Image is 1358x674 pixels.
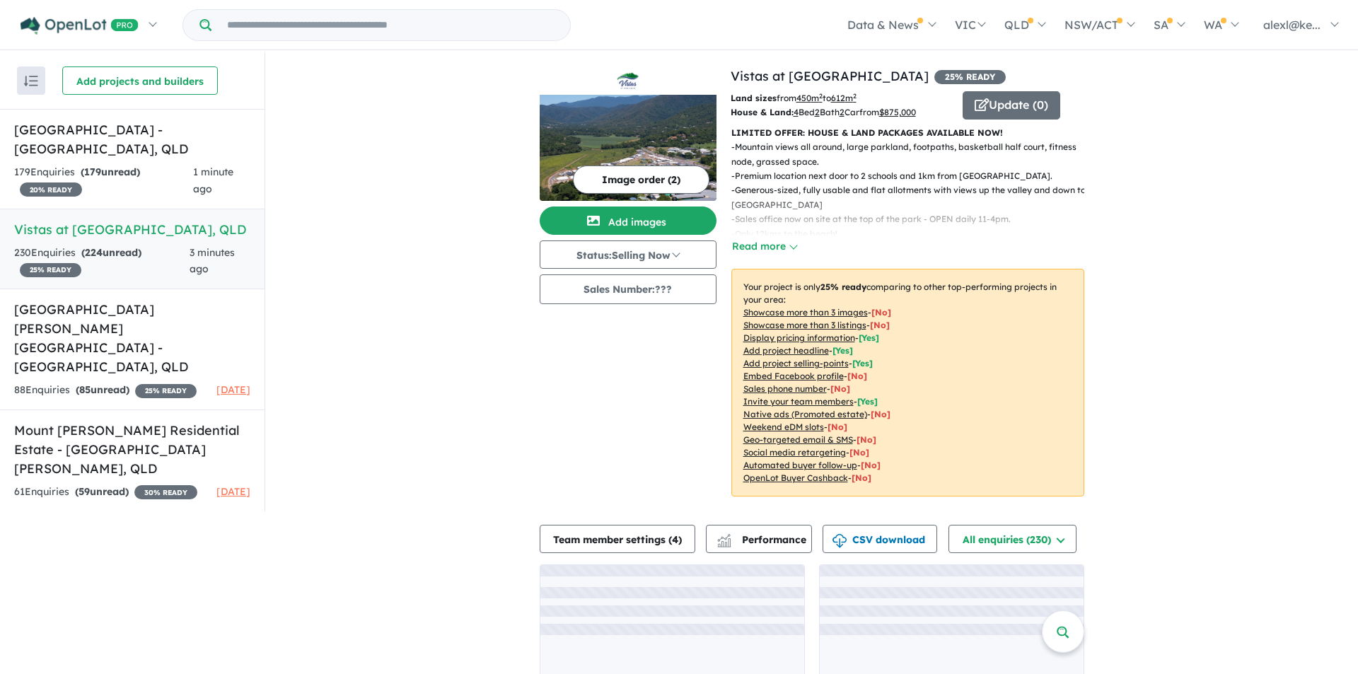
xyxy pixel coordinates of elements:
[20,263,81,277] span: 25 % READY
[731,105,952,120] p: Bed Bath Car from
[540,274,716,304] button: Sales Number:???
[743,371,844,381] u: Embed Facebook profile
[731,126,1084,140] p: LIMITED OFFER: HOUSE & LAND PACKAGES AVAILABLE NOW!
[706,525,812,553] button: Performance
[859,332,879,343] span: [ Yes ]
[948,525,1076,553] button: All enquiries (230)
[75,485,129,498] strong: ( unread)
[743,422,824,432] u: Weekend eDM slots
[719,533,806,546] span: Performance
[14,220,250,239] h5: Vistas at [GEOGRAPHIC_DATA] , QLD
[216,383,250,396] span: [DATE]
[879,107,916,117] u: $ 875,000
[731,140,1096,169] p: - Mountain views all around, large parkland, footpaths, basketball half court, fitness node, gras...
[796,93,823,103] u: 450 m
[743,434,853,445] u: Geo-targeted email & SMS
[853,92,857,100] sup: 2
[540,240,716,269] button: Status:Selling Now
[731,227,1096,241] p: - Only 12kms to the beach!
[857,434,876,445] span: [No]
[832,345,853,356] span: [ Yes ]
[216,485,250,498] span: [DATE]
[24,76,38,86] img: sort.svg
[849,447,869,458] span: [No]
[743,396,854,407] u: Invite your team members
[963,91,1060,120] button: Update (0)
[743,320,866,330] u: Showcase more than 3 listings
[540,95,716,201] img: Vistas at Redlynch - Redlynch
[540,207,716,235] button: Add images
[14,300,250,376] h5: [GEOGRAPHIC_DATA] [PERSON_NAME][GEOGRAPHIC_DATA] - [GEOGRAPHIC_DATA] , QLD
[540,66,716,201] a: Vistas at Redlynch - Redlynch LogoVistas at Redlynch - Redlynch
[14,382,197,399] div: 88 Enquir ies
[14,164,193,198] div: 179 Enquir ies
[934,70,1006,84] span: 25 % READY
[731,107,794,117] b: House & Land:
[861,460,881,470] span: [No]
[81,246,141,259] strong: ( unread)
[847,371,867,381] span: [ No ]
[840,107,845,117] u: 2
[731,183,1096,212] p: - Generous-sized, fully usable and flat allotments with views up the valley and down to [GEOGRAPH...
[871,307,891,318] span: [ No ]
[14,245,190,279] div: 230 Enquir ies
[828,422,847,432] span: [No]
[871,409,890,419] span: [No]
[85,246,103,259] span: 224
[79,485,90,498] span: 59
[62,66,218,95] button: Add projects and builders
[193,165,233,195] span: 1 minute ago
[731,212,1096,226] p: - Sales office now on site at the top of the park - OPEN daily 11-4pm.
[830,383,850,394] span: [ No ]
[672,533,678,546] span: 4
[731,91,952,105] p: from
[1263,18,1321,32] span: alexl@ke...
[870,320,890,330] span: [ No ]
[573,165,709,194] button: Image order (2)
[21,17,139,35] img: Openlot PRO Logo White
[743,358,849,368] u: Add project selling-points
[743,307,868,318] u: Showcase more than 3 images
[743,345,829,356] u: Add project headline
[852,472,871,483] span: [No]
[14,120,250,158] h5: [GEOGRAPHIC_DATA] - [GEOGRAPHIC_DATA] , QLD
[743,409,867,419] u: Native ads (Promoted estate)
[20,182,82,197] span: 20 % READY
[743,447,846,458] u: Social media retargeting
[831,93,857,103] u: 612 m
[14,484,197,501] div: 61 Enquir ies
[743,332,855,343] u: Display pricing information
[794,107,799,117] u: 4
[731,68,929,84] a: Vistas at [GEOGRAPHIC_DATA]
[717,538,731,547] img: bar-chart.svg
[743,460,857,470] u: Automated buyer follow-up
[731,169,1096,183] p: - Premium location next door to 2 schools and 1km from [GEOGRAPHIC_DATA].
[214,10,567,40] input: Try estate name, suburb, builder or developer
[832,534,847,548] img: download icon
[540,525,695,553] button: Team member settings (4)
[823,525,937,553] button: CSV download
[819,92,823,100] sup: 2
[743,472,848,483] u: OpenLot Buyer Cashback
[135,384,197,398] span: 25 % READY
[545,72,711,89] img: Vistas at Redlynch - Redlynch Logo
[857,396,878,407] span: [ Yes ]
[731,93,777,103] b: Land sizes
[76,383,129,396] strong: ( unread)
[84,165,101,178] span: 179
[190,246,235,276] span: 3 minutes ago
[717,534,730,542] img: line-chart.svg
[731,238,798,255] button: Read more
[852,358,873,368] span: [ Yes ]
[14,421,250,478] h5: Mount [PERSON_NAME] Residential Estate - [GEOGRAPHIC_DATA][PERSON_NAME] , QLD
[79,383,91,396] span: 85
[815,107,820,117] u: 2
[743,383,827,394] u: Sales phone number
[820,281,866,292] b: 25 % ready
[823,93,857,103] span: to
[731,269,1084,496] p: Your project is only comparing to other top-performing projects in your area: - - - - - - - - - -...
[134,485,197,499] span: 30 % READY
[81,165,140,178] strong: ( unread)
